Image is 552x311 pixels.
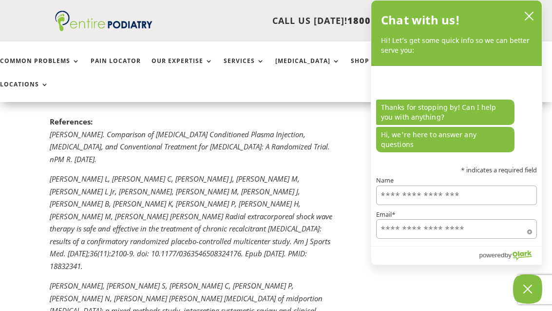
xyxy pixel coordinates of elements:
[376,100,514,125] p: Thanks for stopping by! Can I help you with anything?
[50,129,330,164] em: [PERSON_NAME]. Comparison of [MEDICAL_DATA] Conditioned Plasma Injection, [MEDICAL_DATA], and Con...
[371,66,542,156] div: chat
[513,274,542,304] button: Close Chatbox
[347,15,417,26] span: 1800 4 ENTIRE
[376,127,514,152] p: Hi, we're here to answer any questions
[381,36,532,56] p: Hi! Let’s get some quick info so we can better serve you:
[479,247,542,265] a: Powered by Olark
[505,249,512,261] span: by
[55,11,152,31] img: logo (1)
[224,58,265,79] a: Services
[351,58,419,79] a: Shop Footwear
[376,211,537,218] label: Email*
[521,9,537,23] button: close chatbox
[50,174,332,271] em: [PERSON_NAME] L, [PERSON_NAME] C, [PERSON_NAME] J, [PERSON_NAME] M, [PERSON_NAME] L Jr, [PERSON_N...
[152,15,416,27] p: CALL US [DATE]!
[376,219,537,239] input: Email
[55,23,152,33] a: Entire Podiatry
[275,58,340,79] a: [MEDICAL_DATA]
[527,228,532,232] span: Required field
[376,167,537,173] p: * indicates a required field
[381,10,460,30] h2: Chat with us!
[152,58,213,79] a: Our Expertise
[91,58,141,79] a: Pain Locator
[479,249,504,261] span: powered
[50,117,93,126] strong: References:
[376,186,537,205] input: Name
[376,177,537,184] label: Name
